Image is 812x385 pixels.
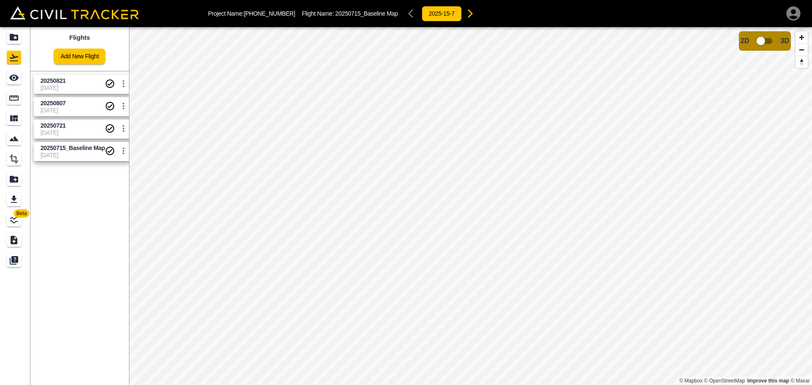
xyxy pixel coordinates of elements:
[747,378,789,384] a: Map feedback
[302,10,398,17] p: Flight Name:
[10,6,139,19] img: Civil Tracker
[208,10,295,17] p: Project Name: [PHONE_NUMBER]
[790,378,810,384] a: Maxar
[129,27,812,385] canvas: Map
[796,44,808,56] button: Zoom out
[741,37,749,45] span: 2D
[422,6,462,22] button: 2025-15-7
[704,378,745,384] a: OpenStreetMap
[796,31,808,44] button: Zoom in
[679,378,702,384] a: Mapbox
[335,10,398,17] span: 20250715_Baseline Map
[796,56,808,68] button: Reset bearing to north
[781,37,789,45] span: 3D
